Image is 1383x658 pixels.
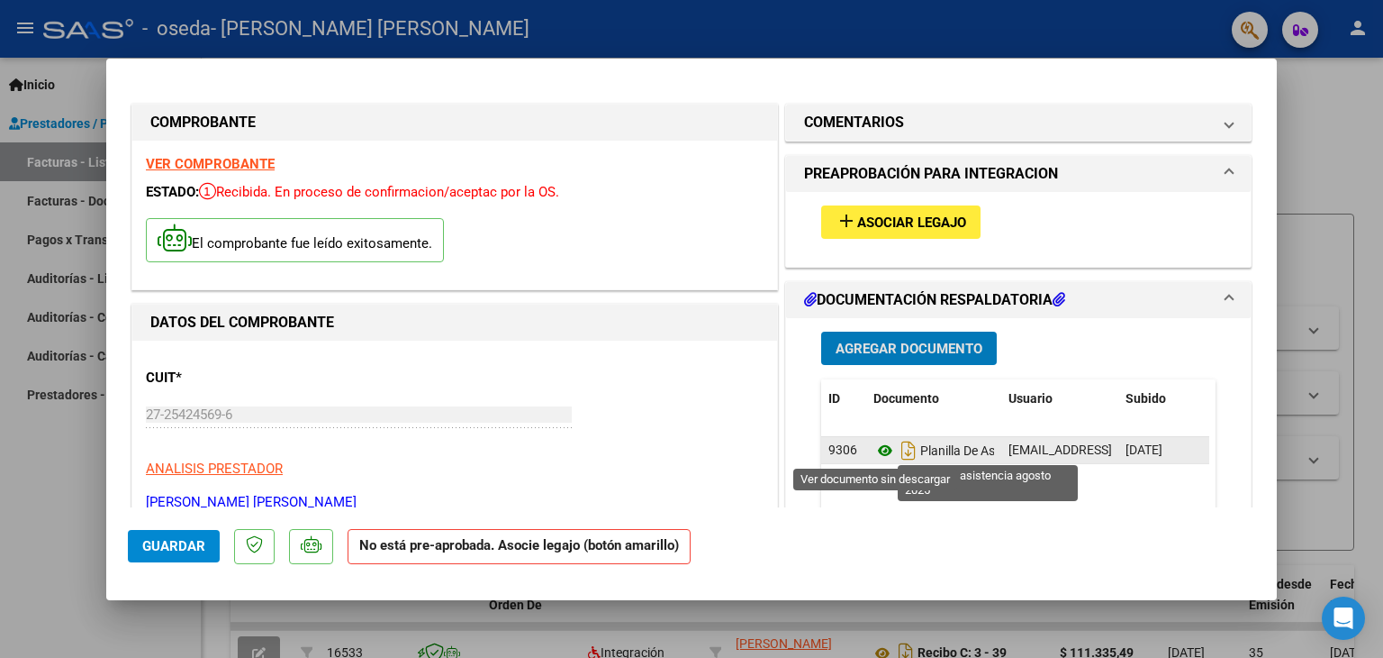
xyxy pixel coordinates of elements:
[866,379,1001,418] datatable-header-cell: Documento
[836,210,857,232] mat-icon: add
[146,492,764,513] p: [PERSON_NAME] [PERSON_NAME]
[828,391,840,406] span: ID
[146,368,331,388] p: CUIT
[786,105,1251,141] mat-expansion-panel-header: COMENTARIOS
[857,215,966,231] span: Asociar Legajo
[1125,391,1166,406] span: Subido
[146,156,275,172] a: VER COMPROBANTE
[1001,379,1118,418] datatable-header-cell: Usuario
[150,314,334,331] strong: DATOS DEL COMPROBANTE
[146,218,444,262] p: El comprobante fue leído exitosamente.
[786,192,1251,267] div: PREAPROBACIÓN PARA INTEGRACION
[786,156,1251,192] mat-expansion-panel-header: PREAPROBACIÓN PARA INTEGRACION
[821,206,981,239] button: Asociar Legajo
[150,114,256,131] strong: COMPROBANTE
[821,332,997,365] button: Agregar Documento
[1208,379,1298,418] datatable-header-cell: Acción
[786,282,1251,318] mat-expansion-panel-header: DOCUMENTACIÓN RESPALDATORIA
[1322,597,1365,640] div: Open Intercom Messenger
[828,443,857,457] span: 9306
[1008,443,1314,457] span: [EMAIL_ADDRESS][DOMAIN_NAME] - [PERSON_NAME]
[804,163,1058,185] h1: PREAPROBACIÓN PARA INTEGRACION
[1125,443,1162,457] span: [DATE]
[897,436,920,465] i: Descargar documento
[199,184,559,200] span: Recibida. En proceso de confirmacion/aceptac por la OS.
[804,289,1065,311] h1: DOCUMENTACIÓN RESPALDATORIA
[142,538,205,554] span: Guardar
[146,461,283,477] span: ANALISIS PRESTADOR
[873,443,1113,458] span: Planilla De Asistencia Agosto 2025
[873,391,939,406] span: Documento
[1118,379,1208,418] datatable-header-cell: Subido
[1008,391,1053,406] span: Usuario
[146,184,199,200] span: ESTADO:
[821,379,866,418] datatable-header-cell: ID
[804,112,904,133] h1: COMENTARIOS
[836,341,982,357] span: Agregar Documento
[348,529,691,564] strong: No está pre-aprobada. Asocie legajo (botón amarillo)
[128,530,220,562] button: Guardar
